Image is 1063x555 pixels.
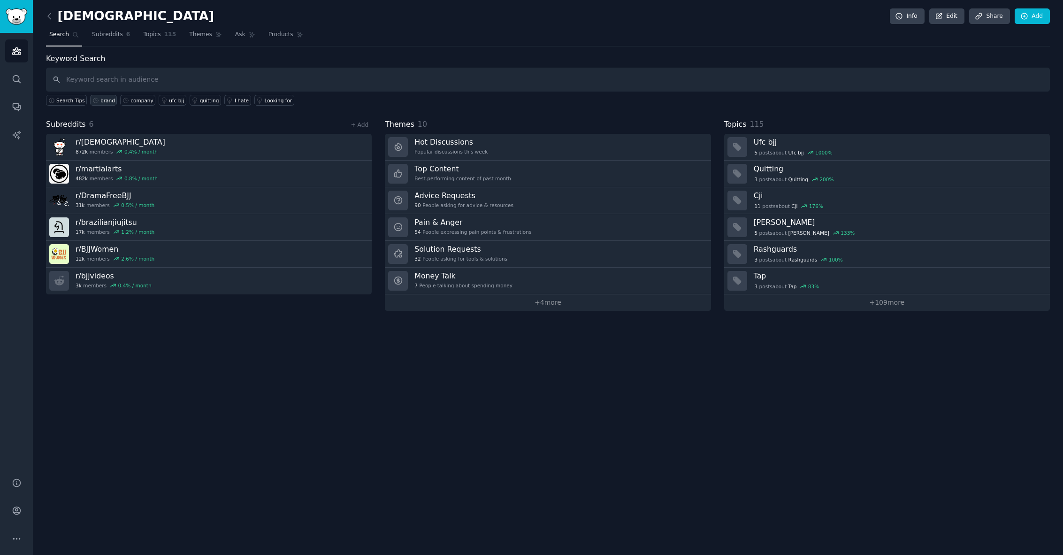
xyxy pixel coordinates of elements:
[1015,8,1050,24] a: Add
[754,202,824,210] div: post s about
[788,256,818,263] span: Rashguards
[385,241,711,268] a: Solution Requests32People asking for tools & solutions
[46,241,372,268] a: r/BJJWomen12kmembers2.6% / month
[754,149,757,156] span: 5
[265,97,292,104] div: Looking for
[49,137,69,157] img: bjj
[841,230,855,236] div: 133 %
[46,68,1050,92] input: Keyword search in audience
[235,31,245,39] span: Ask
[791,203,797,209] span: Cji
[808,283,819,290] div: 83 %
[76,244,154,254] h3: r/ BJJWomen
[76,229,84,235] span: 17k
[724,268,1050,294] a: Tap3postsaboutTap83%
[76,148,88,155] span: 872k
[76,217,154,227] h3: r/ brazilianjiujitsu
[754,137,1043,147] h3: Ufc bjj
[754,175,835,184] div: post s about
[76,164,158,174] h3: r/ martialarts
[46,54,105,63] label: Keyword Search
[754,191,1043,200] h3: Cji
[76,137,165,147] h3: r/ [DEMOGRAPHIC_DATA]
[754,244,1043,254] h3: Rashguards
[118,282,152,289] div: 0.4 % / month
[414,148,488,155] div: Popular discussions this week
[92,31,123,39] span: Subreddits
[724,161,1050,187] a: Quitting3postsaboutQuitting200%
[76,282,152,289] div: members
[89,120,94,129] span: 6
[929,8,964,24] a: Edit
[89,27,133,46] a: Subreddits6
[754,283,757,290] span: 3
[724,294,1050,311] a: +109more
[76,229,154,235] div: members
[724,241,1050,268] a: Rashguards3postsaboutRashguards100%
[754,282,820,291] div: post s about
[414,255,507,262] div: People asking for tools & solutions
[100,97,115,104] div: brand
[414,271,512,281] h3: Money Talk
[385,119,414,131] span: Themes
[49,244,69,264] img: BJJWomen
[890,8,925,24] a: Info
[414,244,507,254] h3: Solution Requests
[788,230,829,236] span: [PERSON_NAME]
[164,31,176,39] span: 115
[76,255,154,262] div: members
[46,268,372,294] a: r/bjjvideos3kmembers0.4% / month
[385,294,711,311] a: +4more
[76,191,154,200] h3: r/ DramaFreeBJJ
[159,95,186,106] a: ufc bjj
[268,31,293,39] span: Products
[385,134,711,161] a: Hot DiscussionsPopular discussions this week
[46,95,87,106] button: Search Tips
[385,268,711,294] a: Money Talk7People talking about spending money
[414,217,531,227] h3: Pain & Anger
[788,283,797,290] span: Tap
[126,31,130,39] span: 6
[46,134,372,161] a: r/[DEMOGRAPHIC_DATA]872kmembers0.4% / month
[254,95,294,106] a: Looking for
[385,214,711,241] a: Pain & Anger54People expressing pain points & frustrations
[49,217,69,237] img: brazilianjiujitsu
[385,187,711,214] a: Advice Requests90People asking for advice & resources
[724,214,1050,241] a: [PERSON_NAME]5postsabout[PERSON_NAME]133%
[76,175,88,182] span: 482k
[169,97,184,104] div: ufc bjj
[76,255,84,262] span: 12k
[414,202,513,208] div: People asking for advice & resources
[76,282,82,289] span: 3k
[724,187,1050,214] a: Cji11postsaboutCji176%
[49,191,69,210] img: DramaFreeBJJ
[414,229,531,235] div: People expressing pain points & frustrations
[754,176,757,183] span: 3
[200,97,219,104] div: quitting
[56,97,85,104] span: Search Tips
[819,176,834,183] div: 200 %
[235,97,249,104] div: I hate
[265,27,306,46] a: Products
[124,175,158,182] div: 0.8 % / month
[90,95,117,106] a: brand
[351,122,368,128] a: + Add
[143,31,161,39] span: Topics
[414,282,512,289] div: People talking about spending money
[414,191,513,200] h3: Advice Requests
[49,164,69,184] img: martialarts
[46,9,214,24] h2: [DEMOGRAPHIC_DATA]
[414,202,421,208] span: 90
[414,164,511,174] h3: Top Content
[754,164,1043,174] h3: Quitting
[754,230,757,236] span: 5
[46,187,372,214] a: r/DramaFreeBJJ31kmembers0.5% / month
[788,176,808,183] span: Quitting
[121,202,154,208] div: 0.5 % / month
[754,256,757,263] span: 3
[232,27,259,46] a: Ask
[46,27,82,46] a: Search
[190,95,221,106] a: quitting
[414,137,488,147] h3: Hot Discussions
[140,27,179,46] a: Topics115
